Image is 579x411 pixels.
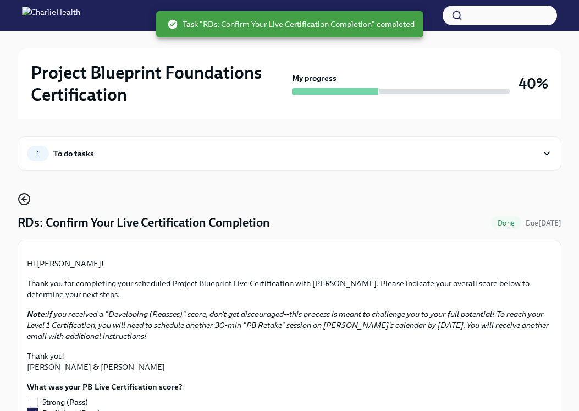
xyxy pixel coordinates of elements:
[519,74,548,94] h3: 40%
[167,19,415,30] span: Task "RDs: Confirm Your Live Certification Completion" completed
[31,62,288,106] h2: Project Blueprint Foundations Certification
[30,150,46,158] span: 1
[27,309,47,319] strong: Note:
[292,73,337,84] strong: My progress
[22,7,80,24] img: CharlieHealth
[526,219,561,227] span: Due
[526,218,561,228] span: September 15th, 2025 11:00
[27,309,549,341] em: if you received a "Developing (Reasses)" score, don't get discouraged--this process is meant to c...
[53,147,94,160] div: To do tasks
[27,350,552,372] p: Thank you! [PERSON_NAME] & [PERSON_NAME]
[27,278,552,300] p: Thank you for completing your scheduled Project Blueprint Live Certification with [PERSON_NAME]. ...
[42,397,88,408] span: Strong (Pass)
[491,219,521,227] span: Done
[27,258,552,269] p: Hi [PERSON_NAME]!
[18,215,270,231] h4: RDs: Confirm Your Live Certification Completion
[27,381,183,392] label: What was your PB Live Certification score?
[538,219,561,227] strong: [DATE]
